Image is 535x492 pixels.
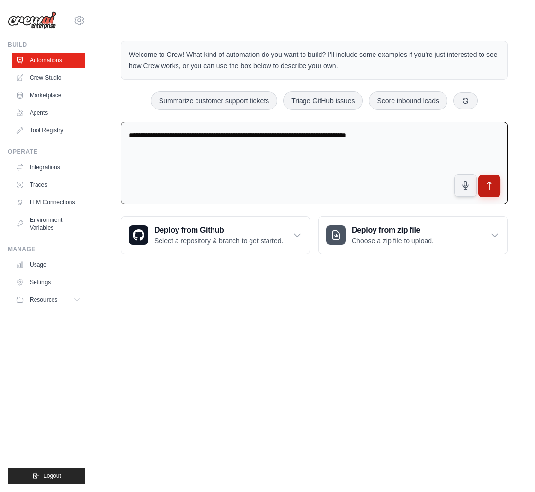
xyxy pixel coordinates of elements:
img: Logo [8,11,56,30]
p: Choose a zip file to upload. [352,236,434,246]
p: Select a repository & branch to get started. [154,236,283,246]
div: Build [8,41,85,49]
button: Triage GitHub issues [283,91,363,110]
div: Manage [8,245,85,253]
iframe: Chat Widget [486,445,535,492]
h3: Deploy from zip file [352,224,434,236]
p: Welcome to Crew! What kind of automation do you want to build? I'll include some examples if you'... [129,49,499,72]
div: Operate [8,148,85,156]
a: Traces [12,177,85,193]
a: Environment Variables [12,212,85,236]
a: Tool Registry [12,123,85,138]
button: Summarize customer support tickets [151,91,277,110]
a: Crew Studio [12,70,85,86]
a: Marketplace [12,88,85,103]
a: LLM Connections [12,195,85,210]
button: Logout [8,468,85,484]
span: Resources [30,296,57,304]
span: Logout [43,472,61,480]
a: Usage [12,257,85,273]
h3: Deploy from Github [154,224,283,236]
a: Integrations [12,160,85,175]
a: Agents [12,105,85,121]
a: Settings [12,274,85,290]
button: Resources [12,292,85,308]
button: Score inbound leads [369,91,447,110]
a: Automations [12,53,85,68]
